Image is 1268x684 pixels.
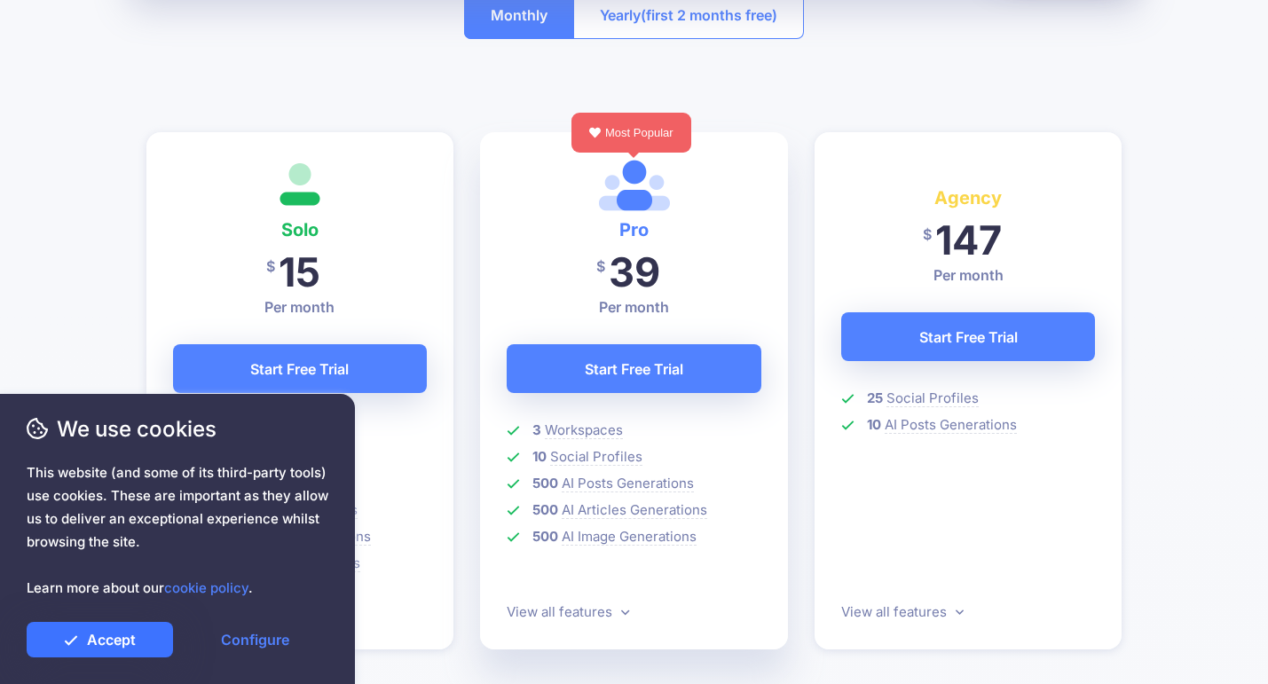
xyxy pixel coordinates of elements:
span: AI Image Generations [562,528,697,546]
a: View all features [507,603,629,620]
a: Start Free Trial [173,344,428,393]
b: 10 [532,448,547,465]
span: 15 [279,248,320,296]
span: 39 [609,248,660,296]
p: Per month [841,264,1096,286]
p: Per month [507,296,761,318]
span: 147 [935,216,1002,264]
span: Social Profiles [886,389,979,407]
span: We use cookies [27,413,328,444]
h4: Agency [841,184,1096,212]
h4: Pro [507,216,761,244]
a: cookie policy [164,579,248,596]
span: $ [596,247,605,287]
a: Accept [27,622,173,657]
span: AI Posts Generations [885,416,1017,434]
a: Configure [182,622,328,657]
b: 10 [867,416,881,433]
b: 500 [532,528,558,545]
b: 3 [532,421,541,438]
div: Most Popular [571,113,691,153]
a: Start Free Trial [841,312,1096,361]
span: AI Articles Generations [562,501,707,519]
span: $ [266,247,275,287]
b: 25 [867,389,883,406]
a: Start Free Trial [507,344,761,393]
span: Social Profiles [550,448,642,466]
h4: Solo [173,216,428,244]
a: View all features [841,603,964,620]
b: 500 [532,475,558,491]
span: This website (and some of its third-party tools) use cookies. These are important as they allow u... [27,461,328,600]
span: AI Posts Generations [562,475,694,492]
b: 500 [532,501,558,518]
span: $ [923,215,932,255]
span: (first 2 months free) [641,1,777,29]
span: Workspaces [545,421,623,439]
p: Per month [173,296,428,318]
